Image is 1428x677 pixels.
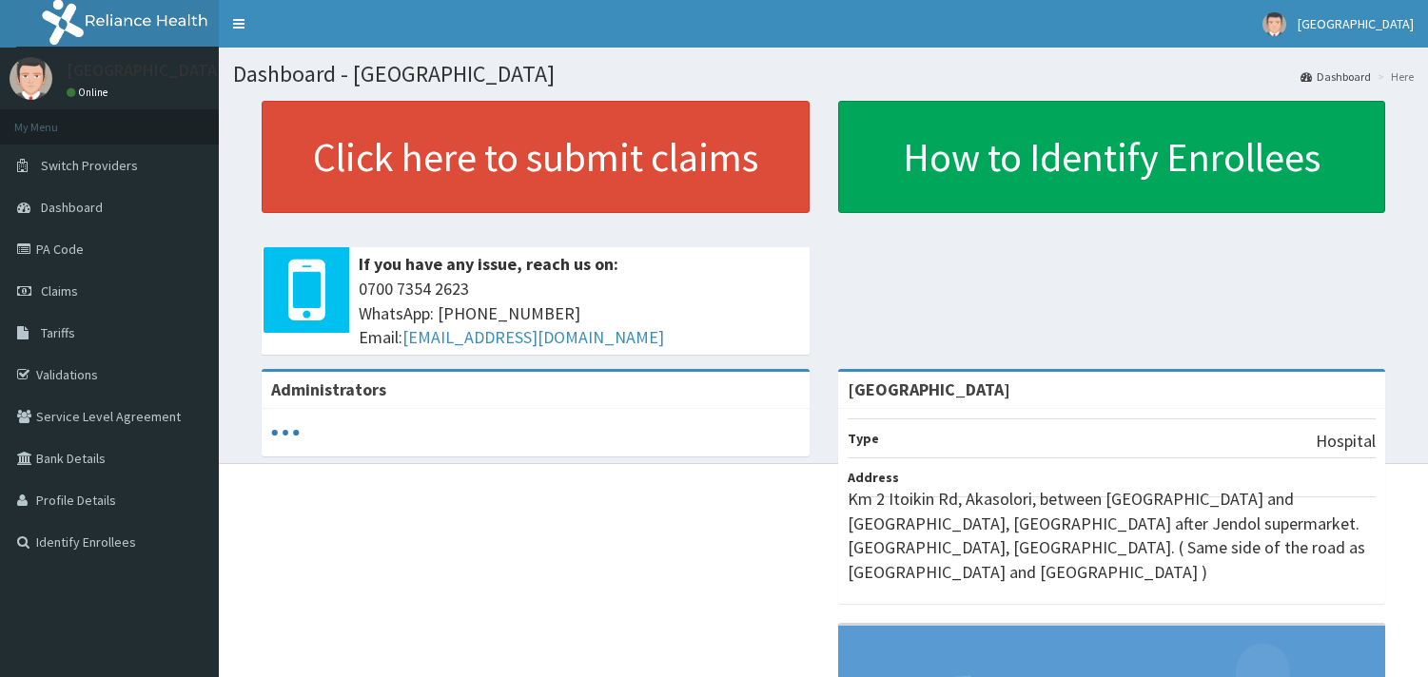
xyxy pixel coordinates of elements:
span: Tariffs [41,324,75,341]
a: How to Identify Enrollees [838,101,1386,213]
b: Address [848,469,899,486]
svg: audio-loading [271,418,300,447]
a: [EMAIL_ADDRESS][DOMAIN_NAME] [402,326,664,348]
span: [GEOGRAPHIC_DATA] [1298,15,1414,32]
span: Switch Providers [41,157,138,174]
img: User Image [1262,12,1286,36]
p: Hospital [1316,429,1376,454]
span: 0700 7354 2623 WhatsApp: [PHONE_NUMBER] Email: [359,277,800,350]
img: User Image [10,57,52,100]
b: Type [848,430,879,447]
li: Here [1373,68,1414,85]
span: Dashboard [41,199,103,216]
span: Claims [41,282,78,300]
a: Dashboard [1301,68,1371,85]
h1: Dashboard - [GEOGRAPHIC_DATA] [233,62,1414,87]
p: [GEOGRAPHIC_DATA] [67,62,224,79]
a: Click here to submit claims [262,101,810,213]
strong: [GEOGRAPHIC_DATA] [848,378,1010,400]
b: If you have any issue, reach us on: [359,253,618,275]
p: Km 2 Itoikin Rd, Akasolori, between [GEOGRAPHIC_DATA] and [GEOGRAPHIC_DATA], [GEOGRAPHIC_DATA] af... [848,487,1377,585]
a: Online [67,86,112,99]
b: Administrators [271,378,386,400]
